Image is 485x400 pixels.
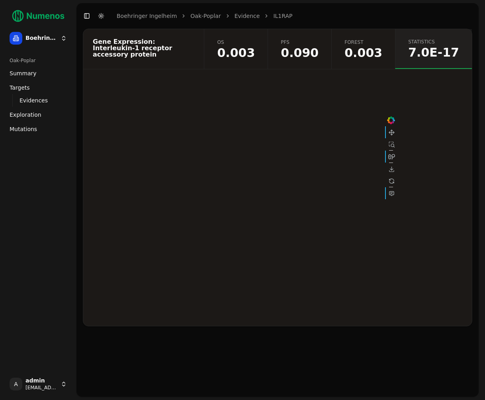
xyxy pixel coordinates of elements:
nav: breadcrumb [117,12,292,20]
span: A [10,378,22,390]
span: Exploration [10,111,41,119]
button: Aadmin[EMAIL_ADDRESS] [6,375,70,394]
span: Boehringer Ingelheim [25,35,57,42]
span: 0.003 [344,47,382,59]
span: 0.090 [281,47,319,59]
div: Gene Expression: Interleukin-1 receptor accessory protein [93,39,192,58]
span: Targets [10,84,30,92]
a: Mutations [6,123,70,135]
span: 7.0E-17 [408,47,459,59]
span: Statistics [408,39,459,45]
span: Evidences [20,96,48,104]
a: IL1RAP [273,12,292,20]
a: Summary [6,67,70,80]
div: Oak-Poplar [6,54,70,67]
span: PFS [281,39,319,45]
a: Exploration [6,108,70,121]
span: 0.003 [217,47,255,59]
a: Evidence [235,12,260,20]
span: Summary [10,69,37,77]
a: PFS0.090 [268,29,331,69]
a: Targets [6,81,70,94]
img: Numenos [6,6,70,25]
button: Boehringer Ingelheim [6,29,70,48]
a: Statistics7.0E-17 [395,29,472,69]
a: Oak-Poplar [190,12,221,20]
a: OS0.003 [204,29,268,69]
span: admin [25,377,57,384]
span: Forest [344,39,382,45]
span: Mutations [10,125,37,133]
a: Evidences [16,95,61,106]
span: OS [217,39,255,45]
a: Boehringer Ingelheim [117,12,177,20]
button: Toggle Sidebar [81,10,92,22]
span: [EMAIL_ADDRESS] [25,384,57,391]
button: Toggle Dark Mode [96,10,107,22]
a: Forest0.003 [331,29,395,69]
